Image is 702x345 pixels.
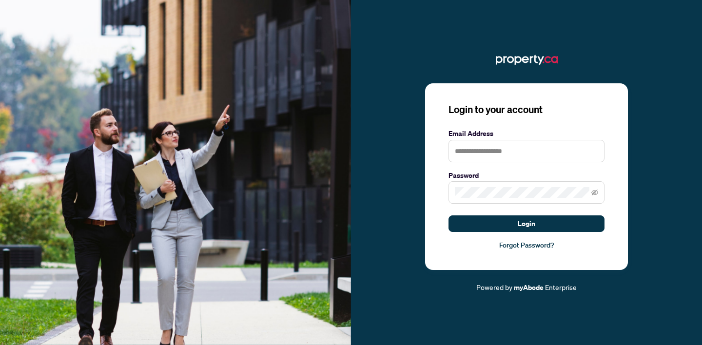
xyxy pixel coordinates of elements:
[448,103,604,116] h3: Login to your account
[448,128,604,139] label: Email Address
[518,216,535,231] span: Login
[448,240,604,250] a: Forgot Password?
[514,282,544,293] a: myAbode
[496,52,558,68] img: ma-logo
[591,189,598,196] span: eye-invisible
[448,170,604,181] label: Password
[545,283,577,291] span: Enterprise
[448,215,604,232] button: Login
[476,283,512,291] span: Powered by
